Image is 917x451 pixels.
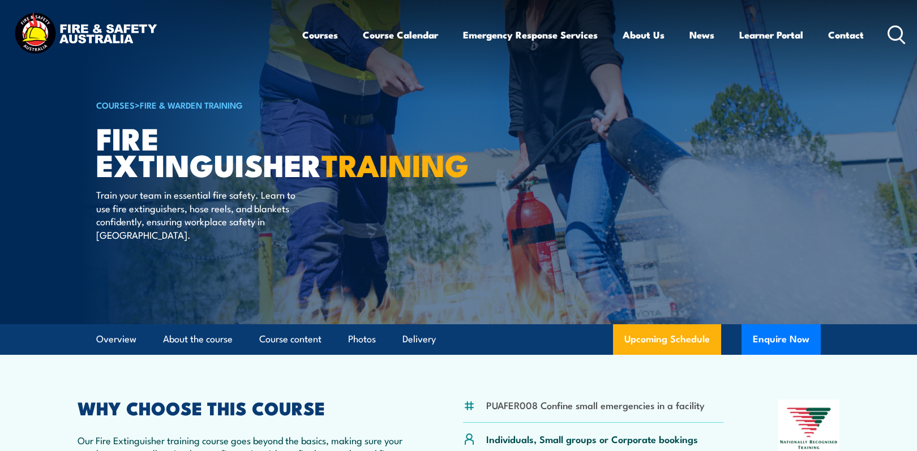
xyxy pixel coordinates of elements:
[96,188,303,241] p: Train your team in essential fire safety. Learn to use fire extinguishers, hose reels, and blanke...
[140,98,243,111] a: Fire & Warden Training
[259,324,322,354] a: Course content
[322,140,469,187] strong: TRAINING
[348,324,376,354] a: Photos
[96,98,376,111] h6: >
[163,324,233,354] a: About the course
[96,324,136,354] a: Overview
[486,398,705,411] li: PUAFER008 Confine small emergencies in a facility
[486,432,698,445] p: Individuals, Small groups or Corporate bookings
[78,400,408,415] h2: WHY CHOOSE THIS COURSE
[302,20,338,50] a: Courses
[742,324,821,355] button: Enquire Now
[623,20,665,50] a: About Us
[402,324,436,354] a: Delivery
[96,98,135,111] a: COURSES
[613,324,721,355] a: Upcoming Schedule
[689,20,714,50] a: News
[363,20,438,50] a: Course Calendar
[828,20,864,50] a: Contact
[96,124,376,177] h1: Fire Extinguisher
[739,20,803,50] a: Learner Portal
[463,20,598,50] a: Emergency Response Services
